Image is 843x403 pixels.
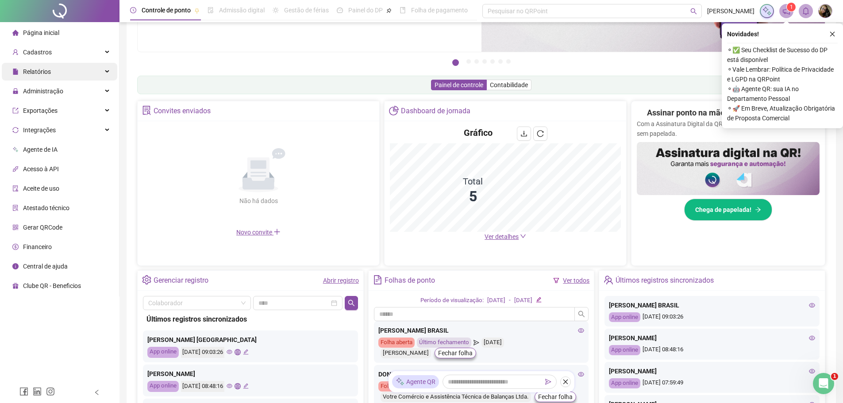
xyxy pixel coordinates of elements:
span: ⚬ 🚀 Em Breve, Atualização Obrigatória de Proposta Comercial [727,104,838,123]
div: Gerenciar registro [154,273,208,288]
span: filter [553,277,559,284]
button: 6 [498,59,503,64]
span: facebook [19,387,28,396]
span: Painel de controle [435,81,483,88]
span: Fechar folha [438,348,473,358]
div: Votre Comércio e Assistência Técnica de Balanças Ltda. [381,392,531,402]
img: sparkle-icon.fc2bf0ac1784a2077858766a79e2daf3.svg [762,6,772,16]
div: [PERSON_NAME] [381,348,431,358]
span: plus [273,228,281,235]
div: [DATE] 08:48:16 [181,381,224,392]
span: audit [12,185,19,192]
span: Agente de IA [23,146,58,153]
p: Com a Assinatura Digital da QR, sua gestão fica mais ágil, segura e sem papelada. [637,119,820,138]
h4: Gráfico [464,127,493,139]
button: 4 [482,59,487,64]
span: Admissão digital [219,7,265,14]
span: dashboard [337,7,343,13]
span: Folha de pagamento [411,7,468,14]
span: Controle de ponto [142,7,191,14]
span: Clube QR - Beneficios [23,282,81,289]
span: eye [227,383,232,389]
a: Ver todos [563,277,589,284]
div: Período de visualização: [420,296,484,305]
span: search [578,311,585,318]
div: [DATE] 08:48:16 [609,345,815,355]
div: [PERSON_NAME] BRASIL [609,300,815,310]
a: Ver detalhes down [485,233,526,240]
div: - [509,296,511,305]
span: Administração [23,88,63,95]
span: download [520,130,527,137]
div: [PERSON_NAME] BRASIL [378,326,585,335]
span: Fechar folha [538,392,573,402]
span: sun [273,7,279,13]
div: [DATE] 09:03:26 [181,347,224,358]
span: ⚬ ✅ Seu Checklist de Sucesso do DP está disponível [727,45,838,65]
div: Agente QR [392,375,439,388]
div: [PERSON_NAME] [GEOGRAPHIC_DATA] [147,335,354,345]
button: 3 [474,59,479,64]
span: pushpin [194,8,200,13]
button: Fechar folha [535,391,576,402]
img: banner%2F02c71560-61a6-44d4-94b9-c8ab97240462.png [637,142,820,195]
div: App online [147,381,179,392]
span: lock [12,88,19,94]
span: Aceite de uso [23,185,59,192]
span: gift [12,283,19,289]
span: linkedin [33,387,42,396]
span: Gerar QRCode [23,224,62,231]
span: bell [802,7,810,15]
span: edit [243,349,249,355]
div: Convites enviados [154,104,211,119]
span: pie-chart [389,106,398,115]
iframe: Intercom live chat [813,373,834,394]
span: dollar [12,244,19,250]
span: eye [809,302,815,308]
div: Dashboard de jornada [401,104,470,119]
span: sync [12,127,19,133]
button: Chega de papelada! [684,199,772,221]
span: eye [227,349,232,355]
span: Cadastros [23,49,52,56]
div: [DATE] [514,296,532,305]
a: Abrir registro [323,277,359,284]
span: 1 [790,4,793,10]
span: edit [536,297,542,303]
span: Atestado técnico [23,204,69,211]
span: eye [809,335,815,341]
span: left [94,389,100,395]
span: home [12,30,19,36]
button: 1 [452,59,459,66]
span: global [235,383,240,389]
span: 1 [831,373,838,380]
span: export [12,107,19,114]
span: Integrações [23,127,56,134]
span: eye [809,368,815,374]
h2: Assinar ponto na mão? Isso ficou no passado! [647,107,809,119]
img: sparkle-icon.fc2bf0ac1784a2077858766a79e2daf3.svg [396,377,404,387]
div: Últimos registros sincronizados [146,314,354,325]
div: Folhas de ponto [385,273,435,288]
span: Painel do DP [348,7,383,14]
span: Novidades ! [727,29,759,39]
span: Financeiro [23,243,52,250]
button: 2 [466,59,471,64]
sup: 1 [787,3,796,12]
span: search [348,299,355,307]
span: send [473,338,479,348]
span: close [829,31,835,37]
span: Relatórios [23,68,51,75]
div: [PERSON_NAME] [147,369,354,379]
span: team [604,275,613,284]
div: [PERSON_NAME] [609,333,815,343]
span: Central de ajuda [23,263,68,270]
div: App online [609,345,640,355]
span: file [12,69,19,75]
span: info-circle [12,263,19,269]
span: reload [537,130,544,137]
span: qrcode [12,224,19,230]
span: Página inicial [23,29,59,36]
span: Ver detalhes [485,233,519,240]
span: pushpin [386,8,392,13]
